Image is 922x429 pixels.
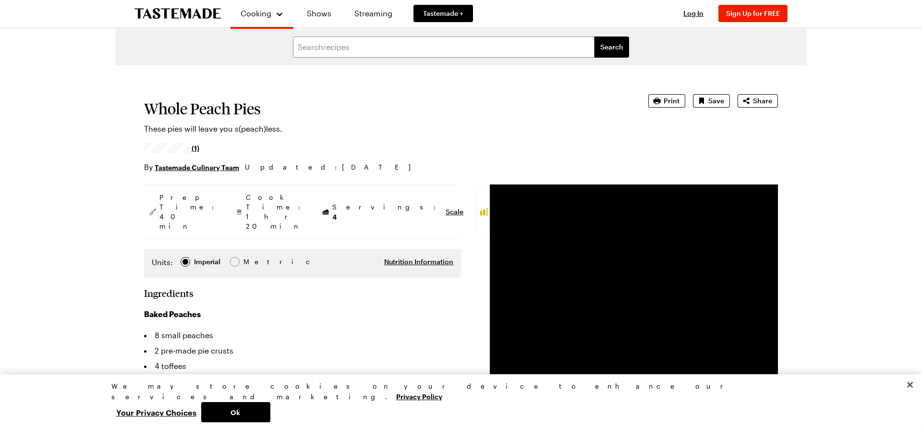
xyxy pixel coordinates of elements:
li: 8 small peaches [144,328,461,343]
span: (1) [192,143,199,153]
span: Save [708,96,724,106]
button: Your Privacy Choices [111,402,201,422]
a: Tastemade Culinary Team [155,162,239,172]
a: Tastemade + [413,5,473,22]
span: Imperial [194,257,221,267]
div: Imperial Metric [152,257,264,270]
span: Prep Time: 40 min [159,193,219,231]
span: Servings: [332,202,441,222]
span: Updated : [DATE] [245,162,420,172]
a: 5/5 stars from 1 reviews [144,144,199,152]
div: We may store cookies on your device to enhance our services and marketing. [111,381,803,402]
button: Share [738,94,778,108]
button: Save recipe [693,94,730,108]
div: Privacy [111,381,803,422]
span: Cook Time: 1 hr 20 min [246,193,305,231]
li: 4 toffees [144,358,461,374]
span: Metric [243,257,265,267]
label: Units: [152,257,173,268]
li: 1 beaten egg, for egg wash [144,374,461,389]
span: 4 [332,212,337,221]
h3: Baked Peaches [144,308,461,320]
button: Cooking [240,4,284,23]
span: Log In [683,9,704,17]
button: Nutrition Information [384,257,453,267]
span: Search [600,42,623,52]
span: Cooking [241,9,271,18]
li: 2 pre-made pie crusts [144,343,461,358]
button: Close [899,374,921,395]
a: To Tastemade Home Page [134,8,221,19]
a: More information about your privacy, opens in a new tab [396,392,442,401]
button: Ok [201,402,270,422]
button: Scale [446,207,463,217]
span: Sign Up for FREE [726,9,780,17]
button: Sign Up for FREE [718,5,788,22]
button: filters [594,37,629,58]
span: Print [664,96,679,106]
div: Metric [243,257,264,267]
div: Imperial [194,257,220,267]
span: Share [753,96,772,106]
span: Tastemade + [423,9,463,18]
button: Log In [674,9,713,18]
h2: Ingredients [144,287,194,299]
h1: Whole Peach Pies [144,100,621,117]
button: Print [648,94,685,108]
p: By [144,161,239,173]
p: These pies will leave you s(peach)less. [144,123,621,135]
